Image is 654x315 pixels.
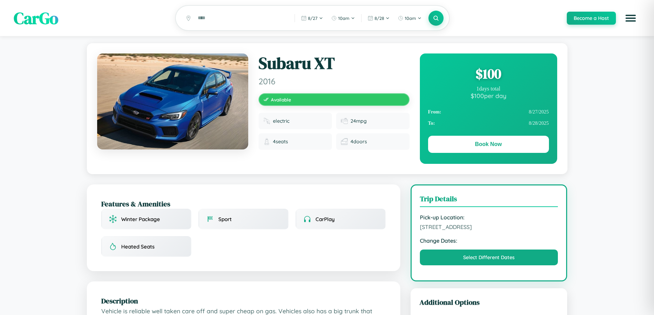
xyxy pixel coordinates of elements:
button: Open menu [621,9,640,28]
div: 8 / 28 / 2025 [428,118,549,129]
div: $ 100 per day [428,92,549,99]
img: Doors [341,138,348,145]
span: 4 seats [273,138,288,145]
div: 1 days total [428,86,549,92]
span: Winter Package [121,216,160,222]
button: Book Now [428,136,549,153]
strong: From: [428,109,441,115]
span: Sport [218,216,232,222]
span: Available [271,97,291,102]
button: 10am [394,13,425,24]
span: 2016 [259,76,410,86]
h2: Description [101,296,386,306]
button: Select Different Dates [420,250,558,265]
img: Fuel efficiency [341,118,348,124]
span: [STREET_ADDRESS] [420,223,558,230]
span: 8 / 28 [375,15,384,21]
button: Become a Host [567,12,616,25]
h3: Trip Details [420,194,558,207]
div: $ 100 [428,64,549,83]
img: Seats [263,138,270,145]
h1: Subaru XT [259,53,410,73]
span: 10am [338,15,349,21]
img: Fuel type [263,118,270,124]
img: Subaru XT 2016 [97,53,248,149]
span: CarGo [14,7,58,29]
button: 10am [328,13,358,24]
strong: To: [428,120,435,126]
span: CarPlay [315,216,335,222]
strong: Change Dates: [420,237,558,244]
span: 24 mpg [351,118,367,124]
button: 8/27 [298,13,326,24]
span: 8 / 27 [308,15,318,21]
div: 8 / 27 / 2025 [428,106,549,118]
button: 8/28 [364,13,393,24]
h2: Features & Amenities [101,199,386,209]
span: Heated Seats [121,243,154,250]
span: 10am [405,15,416,21]
strong: Pick-up Location: [420,214,558,221]
h3: Additional Options [420,297,559,307]
span: 4 doors [351,138,367,145]
span: electric [273,118,289,124]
